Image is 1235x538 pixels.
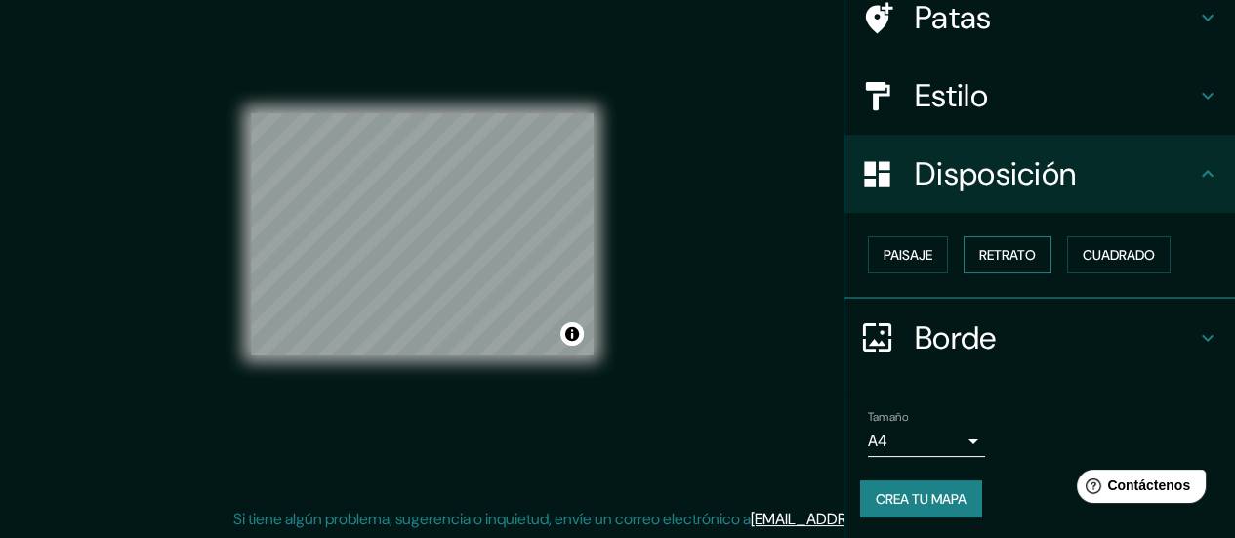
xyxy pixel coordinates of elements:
[915,153,1076,194] font: Disposición
[844,57,1235,135] div: Estilo
[884,246,932,264] font: Paisaje
[979,246,1036,264] font: Retrato
[868,431,887,451] font: A4
[1061,462,1214,517] iframe: Lanzador de widgets de ayuda
[860,480,982,517] button: Crea tu mapa
[1083,246,1155,264] font: Cuadrado
[1067,236,1171,273] button: Cuadrado
[868,409,908,425] font: Tamaño
[233,509,751,529] font: Si tiene algún problema, sugerencia o inquietud, envíe un correo electrónico a
[915,75,988,116] font: Estilo
[868,236,948,273] button: Paisaje
[844,135,1235,213] div: Disposición
[868,426,985,457] div: A4
[876,490,967,508] font: Crea tu mapa
[251,113,594,355] canvas: Mapa
[751,509,992,529] a: [EMAIL_ADDRESS][DOMAIN_NAME]
[560,322,584,346] button: Activar o desactivar atribución
[844,299,1235,377] div: Borde
[915,317,997,358] font: Borde
[964,236,1051,273] button: Retrato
